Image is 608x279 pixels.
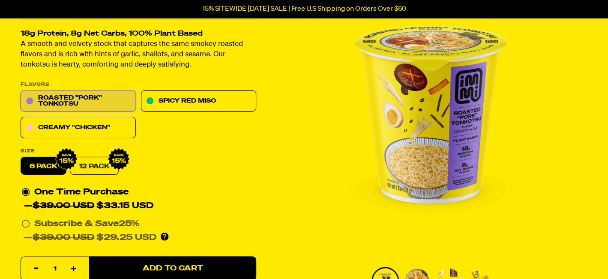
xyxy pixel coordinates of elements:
label: Size [21,149,256,154]
div: — $33.15 USD [24,199,153,213]
span: 25% [119,220,140,228]
div: — $29.25 USD [24,231,156,245]
div: Subscribe & Save [34,217,140,231]
div: One Time Purchase [21,185,255,213]
label: 6 pack [21,157,66,175]
del: $39.00 USD [33,202,94,210]
a: Creamy "Chicken" [21,117,136,139]
span: Add to Cart [143,265,203,272]
p: Flavors [21,82,256,87]
p: A smooth and velvety stock that captures the same smokey roasted flavors and is rich with hints o... [21,39,256,70]
p: 15% SITEWIDE [DATE] SALE | Free U.S Shipping on Orders Over $60 [202,5,406,13]
img: IMG_9632.png [108,148,130,170]
a: 12 Pack [70,157,119,175]
a: Roasted "Pork" Tonkotsu [21,91,136,112]
img: IMG_9632.png [55,148,78,170]
h2: 18g Protein, 8g Net Carbs, 100% Plant Based [21,30,256,38]
a: Spicy Red Miso [141,91,256,112]
del: $39.00 USD [33,234,94,242]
